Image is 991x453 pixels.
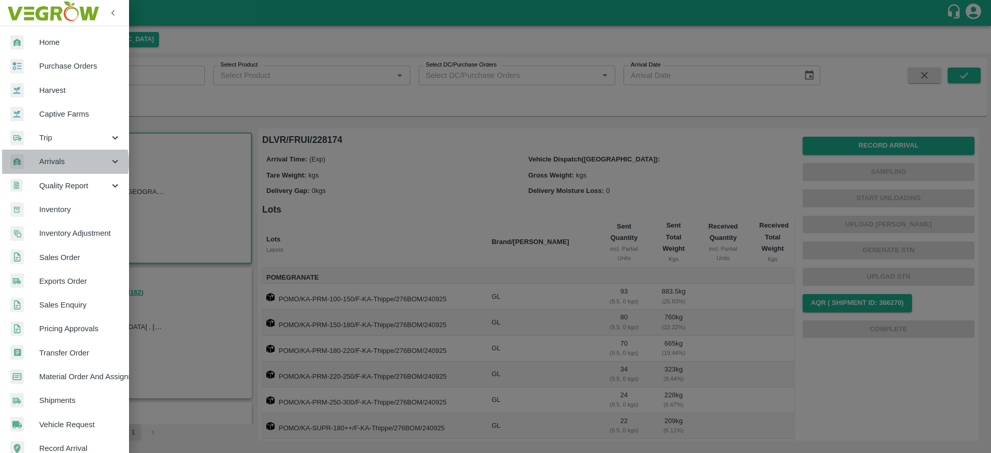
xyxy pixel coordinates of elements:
[10,202,24,217] img: whInventory
[10,35,24,50] img: whArrival
[39,132,109,143] span: Trip
[39,228,121,239] span: Inventory Adjustment
[10,250,24,265] img: sales
[39,108,121,120] span: Captive Farms
[39,371,121,382] span: Material Order And Assignment
[39,60,121,72] span: Purchase Orders
[10,273,24,288] img: shipments
[39,156,109,167] span: Arrivals
[10,226,24,241] img: inventory
[10,106,24,122] img: harvest
[10,321,24,336] img: sales
[39,323,121,334] span: Pricing Approvals
[39,252,121,263] span: Sales Order
[39,204,121,215] span: Inventory
[10,179,23,192] img: qualityReport
[10,298,24,313] img: sales
[39,276,121,287] span: Exports Order
[10,345,24,360] img: whTransfer
[39,419,121,430] span: Vehicle Request
[39,85,121,96] span: Harvest
[10,131,24,145] img: delivery
[39,180,109,191] span: Quality Report
[39,347,121,359] span: Transfer Order
[39,395,121,406] span: Shipments
[39,37,121,48] span: Home
[10,369,24,384] img: centralMaterial
[10,393,24,408] img: shipments
[39,299,121,311] span: Sales Enquiry
[10,83,24,98] img: harvest
[10,154,24,169] img: whArrival
[10,417,24,432] img: vehicle
[10,59,24,74] img: reciept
